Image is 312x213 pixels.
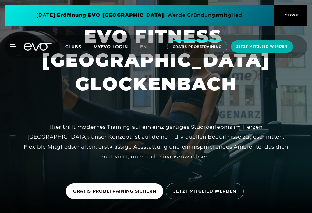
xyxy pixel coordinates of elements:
a: Gratis Probetraining [165,40,229,53]
div: Hier trifft modernes Training auf ein einzigartiges Studioerlebnis im Herzen [GEOGRAPHIC_DATA]. U... [19,122,293,161]
a: JETZT MITGLIED WERDEN [166,179,246,204]
span: en [140,44,147,49]
span: CLOSE [283,13,298,18]
span: GRATIS PROBETRAINING SICHERN [73,188,156,194]
a: MYEVO LOGIN [94,44,128,49]
a: Clubs [65,44,94,49]
a: en [140,43,154,50]
span: Jetzt Mitglied werden [236,44,288,49]
a: GRATIS PROBETRAINING SICHERN [66,179,166,204]
span: JETZT MITGLIED WERDEN [173,188,236,194]
button: CLOSE [274,5,307,26]
span: Clubs [65,44,81,49]
a: Jetzt Mitglied werden [229,40,295,53]
span: Gratis Probetraining [173,44,222,49]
